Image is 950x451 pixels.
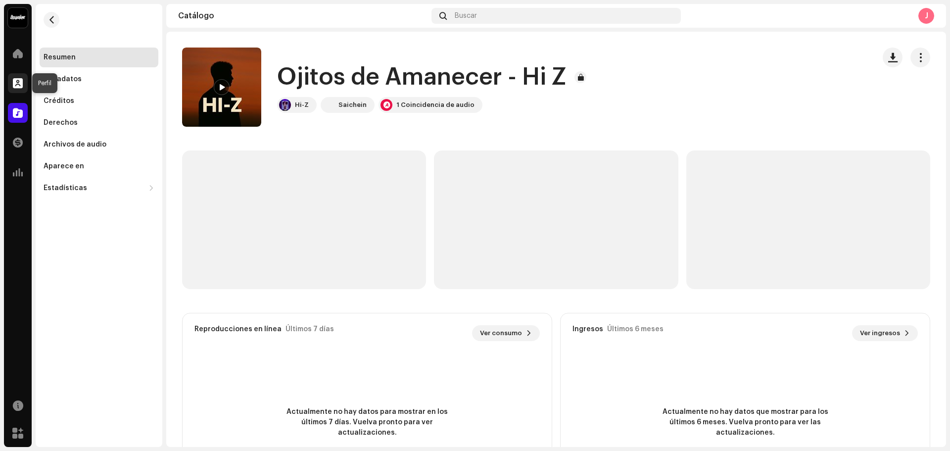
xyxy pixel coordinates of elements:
[656,407,834,438] span: Actualmente no hay datos que mostrar para los últimos 6 meses. Vuelva pronto para ver las actuali...
[323,99,334,111] img: 3d9c1878-54b6-4ef9-ab9b-440c9def6e27
[279,99,291,111] img: 8e42435f-d918-450f-bde8-a976d57b1cce
[40,91,158,111] re-m-nav-item: Créditos
[44,141,106,149] div: Archivos de audio
[182,48,261,127] img: 1ab7c430-d051-46b6-a72e-86b085dc37f3
[44,97,74,105] div: Créditos
[8,8,28,28] img: 10370c6a-d0e2-4592-b8a2-38f444b0ca44
[194,325,282,333] div: Reproducciones en línea
[860,323,900,343] span: Ver ingresos
[278,407,456,438] span: Actualmente no hay datos para mostrar en los últimos 7 días. Vuelva pronto para ver actualizaciones.
[285,325,334,333] div: Últimos 7 días
[40,48,158,67] re-m-nav-item: Resumen
[40,156,158,176] re-m-nav-item: Aparece en
[338,101,367,109] div: Saichein
[480,323,522,343] span: Ver consumo
[40,135,158,154] re-m-nav-item: Archivos de audio
[44,162,84,170] div: Aparece en
[607,325,664,333] div: Últimos 6 meses
[295,101,309,109] div: Hi-Z
[277,61,567,93] h1: Ojitos de Amanecer - Hi Z
[44,53,76,61] div: Resumen
[40,178,158,198] re-m-nav-dropdown: Estadísticas
[44,119,78,127] div: Derechos
[44,75,82,83] div: Metadatos
[44,184,87,192] div: Estadísticas
[178,12,427,20] div: Catálogo
[396,101,475,109] div: 1 Coincidencia de audio
[40,113,158,133] re-m-nav-item: Derechos
[455,12,477,20] span: Buscar
[472,325,540,341] button: Ver consumo
[40,69,158,89] re-m-nav-item: Metadatos
[918,8,934,24] div: J
[852,325,918,341] button: Ver ingresos
[572,325,603,333] div: Ingresos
